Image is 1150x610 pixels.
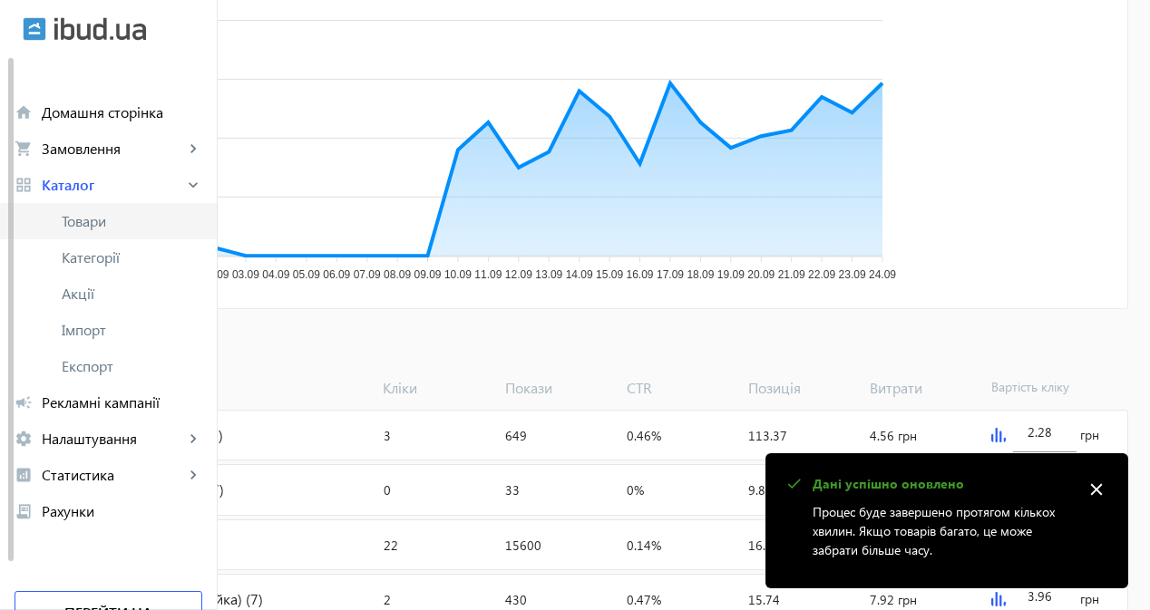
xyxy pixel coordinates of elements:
span: Каталог [42,176,184,194]
span: Рахунки [42,502,202,520]
span: 15.74 [748,591,780,608]
span: 16.01 [748,537,780,554]
tspan: 14.09 [566,268,593,281]
span: 0 [384,481,391,499]
tspan: 22.09 [808,268,835,281]
span: 113.37 [748,427,787,444]
mat-icon: keyboard_arrow_right [184,466,202,484]
mat-icon: keyboard_arrow_right [184,430,202,448]
mat-icon: analytics [15,466,33,484]
tspan: 13.09 [535,268,562,281]
mat-icon: shopping_cart [15,140,33,158]
span: грн [1080,426,1099,444]
span: 649 [505,427,527,444]
img: graph.svg [991,428,1006,442]
span: 33 [505,481,520,499]
span: Експорт [62,357,202,375]
span: Позиція [741,378,862,398]
mat-icon: settings [15,430,33,448]
span: Домашня сторінка [42,103,202,121]
span: Категорії [62,248,202,266]
tspan: 07.09 [354,268,381,281]
tspan: 16.09 [627,268,654,281]
span: 22 [384,537,398,554]
span: Імпорт [62,321,202,339]
tspan: 15.09 [596,268,623,281]
span: 7.92 грн [870,591,917,608]
img: graph.svg [991,592,1006,606]
tspan: 23.09 [839,268,866,281]
span: 15600 [505,537,541,554]
mat-icon: check [782,472,805,496]
img: ibud.svg [23,17,46,41]
span: Витрати [862,378,984,398]
span: 9.82 [748,481,773,499]
tspan: 12.09 [505,268,532,281]
tspan: 17.09 [657,268,684,281]
span: 430 [505,591,527,608]
tspan: 21.09 [778,268,805,281]
p: Процес буде завершено протягом кількох хвилин. Якщо товарів багато, це може забрати більше часу. [813,502,1072,559]
span: 3 [384,427,391,444]
tspan: 24.09 [869,268,896,281]
p: Дані успішно оновлено [813,475,1072,493]
mat-icon: close [1083,476,1110,503]
span: 4.56 грн [870,427,917,444]
mat-icon: keyboard_arrow_right [184,176,202,194]
span: Товари [62,212,202,230]
span: 0.47% [627,591,661,608]
span: 0% [627,481,644,499]
span: 2 [384,591,391,608]
mat-icon: grid_view [15,176,33,194]
tspan: 08.09 [384,268,411,281]
tspan: 03.09 [232,268,259,281]
span: CTR [619,378,741,398]
span: Вартість кліку [984,378,1106,398]
tspan: 10.09 [444,268,472,281]
tspan: 11.09 [474,268,502,281]
span: Покази [498,378,619,398]
span: 0.14% [627,537,661,554]
span: Замовлення [42,140,184,158]
tspan: 18.09 [687,268,714,281]
span: Рекламні кампанії [42,393,202,412]
img: ibud_text.svg [54,17,146,41]
tspan: 04.09 [262,268,289,281]
mat-icon: keyboard_arrow_right [184,140,202,158]
span: Акції [62,285,202,303]
tspan: 09.09 [414,268,442,281]
span: грн [1080,590,1099,608]
span: Налаштування [42,430,184,448]
tspan: 20.09 [747,268,775,281]
span: Статистика [42,466,184,484]
span: 0.46% [627,427,661,444]
mat-icon: receipt_long [15,502,33,520]
mat-icon: home [15,103,33,121]
span: Кліки [375,378,497,398]
mat-icon: campaign [15,393,33,412]
tspan: 06.09 [323,268,350,281]
tspan: 19.09 [717,268,745,281]
tspan: 05.09 [293,268,320,281]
